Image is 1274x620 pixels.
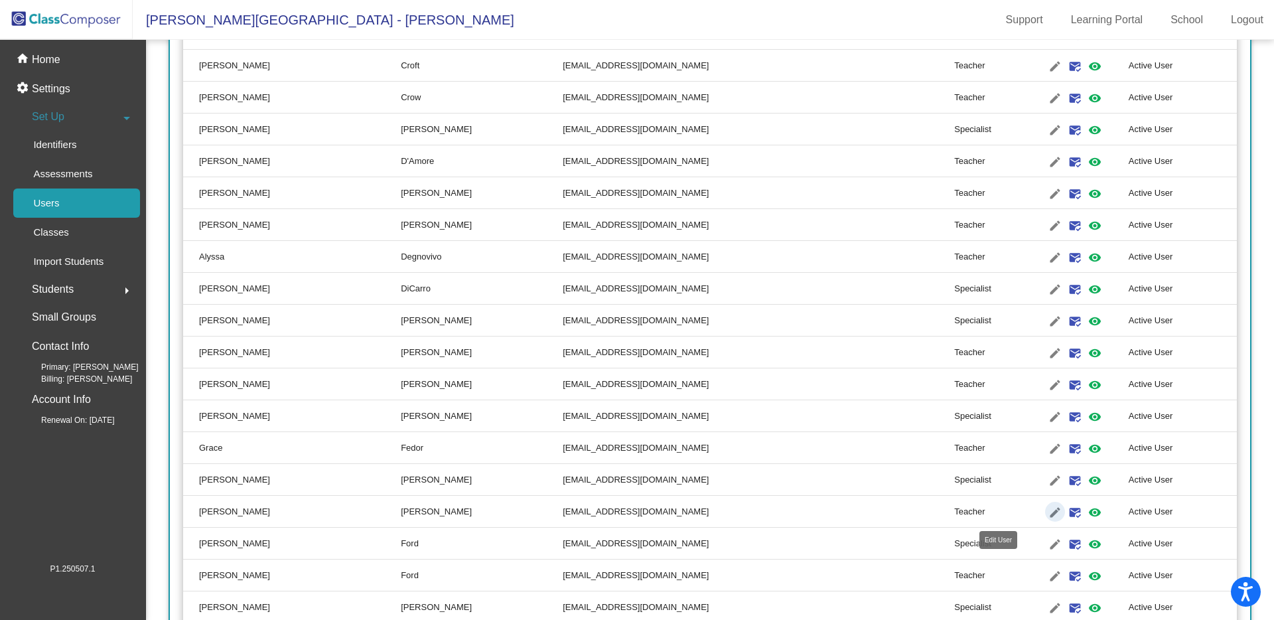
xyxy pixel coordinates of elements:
a: Support [995,9,1054,31]
td: Crow [401,82,563,114]
td: [EMAIL_ADDRESS][DOMAIN_NAME] [563,560,954,591]
td: [PERSON_NAME] [401,114,563,145]
mat-icon: mark_email_read [1067,409,1083,425]
td: [PERSON_NAME] [183,496,401,528]
td: [EMAIL_ADDRESS][DOMAIN_NAME] [563,305,954,337]
mat-icon: edit [1047,154,1063,170]
mat-icon: visibility [1087,186,1103,202]
td: Teacher [954,209,1021,241]
td: [EMAIL_ADDRESS][DOMAIN_NAME] [563,145,954,177]
mat-icon: mark_email_read [1067,90,1083,106]
p: Classes [33,224,68,240]
td: Active User [1129,400,1237,432]
mat-icon: mark_email_read [1067,250,1083,266]
td: Alyssa [183,241,401,273]
mat-icon: edit [1047,441,1063,457]
mat-icon: edit [1047,218,1063,234]
td: Specialist [954,464,1021,496]
span: Renewal On: [DATE] [20,414,114,426]
mat-icon: visibility [1087,345,1103,361]
td: Active User [1129,50,1237,82]
mat-icon: edit [1047,504,1063,520]
p: Users [33,195,59,211]
td: Active User [1129,432,1237,464]
td: Specialist [954,114,1021,145]
td: [EMAIL_ADDRESS][DOMAIN_NAME] [563,368,954,400]
a: Learning Portal [1060,9,1154,31]
mat-icon: visibility [1087,218,1103,234]
td: Fedor [401,432,563,464]
mat-icon: mark_email_read [1067,473,1083,489]
td: Teacher [954,50,1021,82]
td: [PERSON_NAME] [401,496,563,528]
td: Active User [1129,209,1237,241]
mat-icon: mark_email_read [1067,186,1083,202]
mat-icon: mark_email_read [1067,536,1083,552]
td: [PERSON_NAME] [183,50,401,82]
mat-icon: mark_email_read [1067,58,1083,74]
td: [EMAIL_ADDRESS][DOMAIN_NAME] [563,114,954,145]
mat-icon: edit [1047,58,1063,74]
td: Specialist [954,305,1021,337]
td: Active User [1129,305,1237,337]
td: [EMAIL_ADDRESS][DOMAIN_NAME] [563,400,954,432]
td: [EMAIL_ADDRESS][DOMAIN_NAME] [563,82,954,114]
td: [PERSON_NAME] [183,209,401,241]
td: Active User [1129,337,1237,368]
td: Active User [1129,496,1237,528]
mat-icon: arrow_drop_down [119,110,135,126]
td: Active User [1129,114,1237,145]
td: [PERSON_NAME] [183,528,401,560]
td: [PERSON_NAME] [401,464,563,496]
td: [PERSON_NAME] [183,368,401,400]
mat-icon: edit [1047,568,1063,584]
td: [PERSON_NAME] [401,400,563,432]
mat-icon: mark_email_read [1067,568,1083,584]
td: Active User [1129,145,1237,177]
td: Active User [1129,368,1237,400]
mat-icon: home [16,52,32,68]
td: [EMAIL_ADDRESS][DOMAIN_NAME] [563,337,954,368]
mat-icon: edit [1047,377,1063,393]
span: Set Up [32,108,64,126]
td: [EMAIL_ADDRESS][DOMAIN_NAME] [563,241,954,273]
td: Croft [401,50,563,82]
mat-icon: edit [1047,250,1063,266]
td: [EMAIL_ADDRESS][DOMAIN_NAME] [563,273,954,305]
mat-icon: visibility [1087,90,1103,106]
mat-icon: visibility [1087,568,1103,584]
span: Students [32,280,74,299]
td: Teacher [954,337,1021,368]
td: Active User [1129,528,1237,560]
td: Teacher [954,368,1021,400]
p: Small Groups [32,308,96,327]
mat-icon: edit [1047,90,1063,106]
td: Ford [401,560,563,591]
p: Contact Info [32,337,89,356]
td: [EMAIL_ADDRESS][DOMAIN_NAME] [563,50,954,82]
mat-icon: mark_email_read [1067,122,1083,138]
td: [EMAIL_ADDRESS][DOMAIN_NAME] [563,177,954,209]
td: [EMAIL_ADDRESS][DOMAIN_NAME] [563,464,954,496]
mat-icon: visibility [1087,250,1103,266]
td: [PERSON_NAME] [183,560,401,591]
td: Specialist [954,400,1021,432]
mat-icon: mark_email_read [1067,154,1083,170]
mat-icon: mark_email_read [1067,441,1083,457]
td: [PERSON_NAME] [183,177,401,209]
td: [PERSON_NAME] [183,145,401,177]
mat-icon: edit [1047,345,1063,361]
mat-icon: edit [1047,281,1063,297]
td: [PERSON_NAME] [183,114,401,145]
td: [PERSON_NAME] [401,305,563,337]
mat-icon: edit [1047,600,1063,616]
mat-icon: mark_email_read [1067,345,1083,361]
td: [PERSON_NAME] [401,209,563,241]
td: Active User [1129,177,1237,209]
mat-icon: mark_email_read [1067,218,1083,234]
td: Active User [1129,241,1237,273]
mat-icon: visibility [1087,473,1103,489]
mat-icon: edit [1047,536,1063,552]
td: Specialist [954,528,1021,560]
mat-icon: edit [1047,409,1063,425]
